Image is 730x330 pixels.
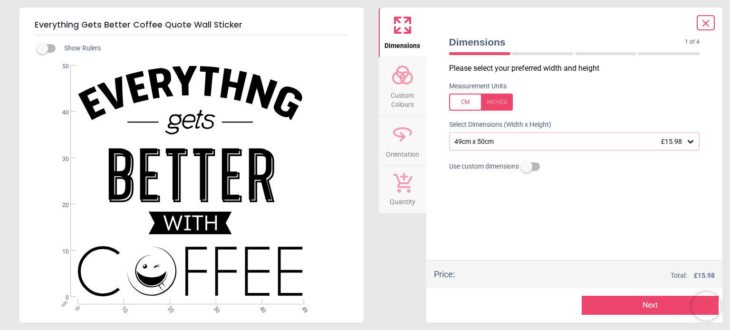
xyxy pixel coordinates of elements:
span: 15.98 [698,272,715,279]
button: Orientation [379,116,426,166]
label: Select Dimensions (Width x Height) [442,120,551,130]
h5: Everything Gets Better Coffee Quote Wall Sticker [35,15,348,35]
span: 50 [51,63,69,71]
span: Orientation [386,145,419,160]
span: £ [694,271,715,281]
div: Show Rulers [42,43,364,54]
span: Dimensions [449,35,685,49]
span: 40 [258,305,264,311]
div: Total: [469,271,715,281]
p: Please select your preferred width and height [449,63,708,74]
iframe: Brevo live chat [692,292,720,321]
span: 10 [120,305,126,311]
div: 49cm x 50cm [453,138,686,146]
span: 30 [211,305,218,311]
span: 49 [299,305,306,311]
button: Custom Colours [379,57,426,116]
div: Price : [434,268,455,280]
span: Dimensions [384,37,420,51]
span: Custom Colours [380,86,425,110]
span: 0 [74,305,80,311]
span: Use custom dimensions [449,162,519,171]
span: 20 [51,201,69,209]
button: Dimensions [379,8,426,57]
span: cm [60,300,68,308]
span: 1 of 4 [685,38,700,46]
span: 0 [51,294,69,302]
label: Measurement Units [449,82,507,91]
span: 10 [51,248,69,256]
span: 30 [51,155,69,163]
span: Quantity [390,193,415,207]
button: Next [582,296,719,315]
span: 40 [51,109,69,117]
span: 20 [165,305,172,311]
button: Quantity [379,166,426,213]
span: £15.98 [661,138,682,145]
